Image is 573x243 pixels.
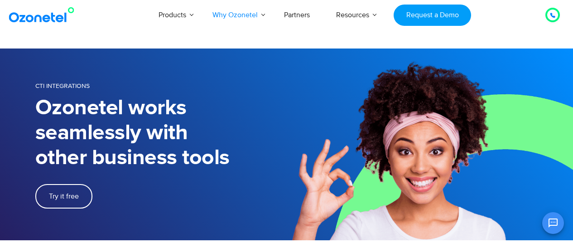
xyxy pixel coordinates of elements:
a: Try it free [35,184,92,209]
a: Request a Demo [394,5,471,26]
span: Try it free [49,193,79,200]
h1: Ozonetel works seamlessly with other business tools [35,96,287,170]
span: CTI Integrations [35,82,90,90]
button: Open chat [542,212,564,234]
